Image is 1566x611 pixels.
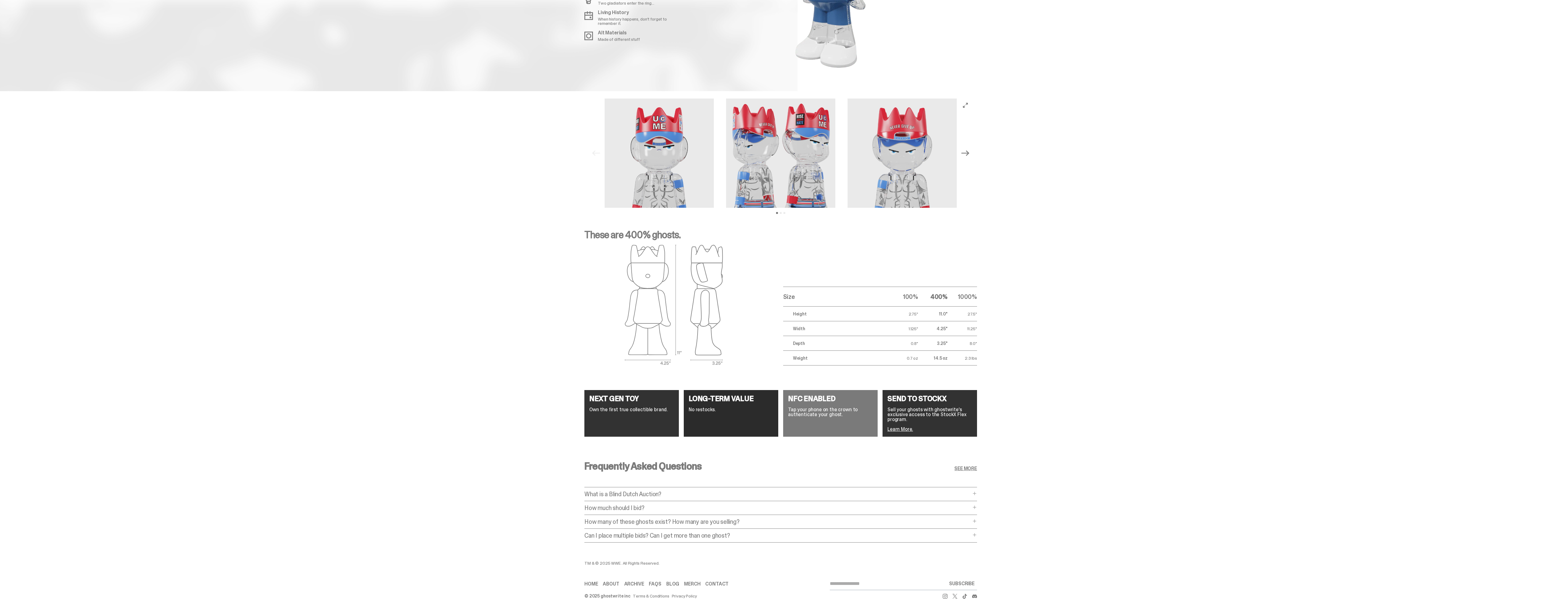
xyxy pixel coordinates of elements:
h4: NFC ENABLED [788,395,873,402]
td: 4.25" [918,321,948,336]
p: Sell your ghosts with ghostwrite’s exclusive access to the StockX Flex program. [887,407,972,422]
a: Privacy Policy [672,594,697,598]
p: Alt Materials [598,30,640,35]
td: 11.25" [948,321,977,336]
td: 0.8" [889,336,918,351]
h3: Frequently Asked Questions [584,461,702,471]
th: 100% [889,287,918,307]
a: About [603,582,619,586]
p: What is a Blind Dutch Auction? [584,491,971,497]
button: Next [959,146,972,160]
td: 0.7 oz [889,351,918,365]
button: View slide 2 [780,212,782,214]
a: Contact [705,582,729,586]
p: Living History [598,10,679,15]
p: Own the first true collectible brand. [589,407,674,412]
td: 27.5" [948,307,977,321]
a: Merch [684,582,700,586]
td: Height [783,307,889,321]
div: © 2025 ghostwrite inc [584,594,630,598]
h4: SEND TO STOCKX [887,395,972,402]
p: How many of these ghosts exist? How many are you selling? [584,519,971,525]
p: Made of different stuff [598,37,640,41]
a: Terms & Conditions [633,594,669,598]
button: SUBSCRIBE [947,578,977,590]
p: These are 400% ghosts. [584,230,977,245]
p: When history happens, don't forget to remember it. [598,17,679,25]
a: Home [584,582,598,586]
p: No restocks. [689,407,773,412]
a: Learn More. [887,426,913,432]
td: 14.5 oz [918,351,948,365]
h4: LONG-TERM VALUE [689,395,773,402]
img: John_Cena_Media_Gallery_2.png [848,99,957,208]
a: SEE MORE [954,466,977,471]
a: Archive [624,582,644,586]
td: 2.3 lbs [948,351,977,365]
p: How much should I bid? [584,505,971,511]
td: 11.0" [918,307,948,321]
a: Blog [666,582,679,586]
th: Size [783,287,889,307]
div: TM & © 2025 WWE. All Rights Reserved. [584,561,830,565]
h4: NEXT GEN TOY [589,395,674,402]
td: Width [783,321,889,336]
img: ghost outlines spec [625,245,723,365]
td: 2.75" [889,307,918,321]
th: 1000% [948,287,977,307]
p: Two gladiators enter the ring... [598,1,654,5]
button: View full-screen [962,102,969,109]
p: Can I place multiple bids? Can I get more than one ghost? [584,532,971,539]
td: Depth [783,336,889,351]
img: John_Cena_Media_Gallery_3.png [726,99,835,208]
td: 8.0" [948,336,977,351]
td: Weight [783,351,889,365]
img: John_Cena_Media_Gallery_1.png [605,99,714,208]
button: View slide 1 [776,212,778,214]
td: 1.125" [889,321,918,336]
p: Tap your phone on the crown to authenticate your ghost. [788,407,873,417]
button: View slide 3 [783,212,785,214]
th: 400% [918,287,948,307]
td: 3.25" [918,336,948,351]
a: FAQs [649,582,661,586]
